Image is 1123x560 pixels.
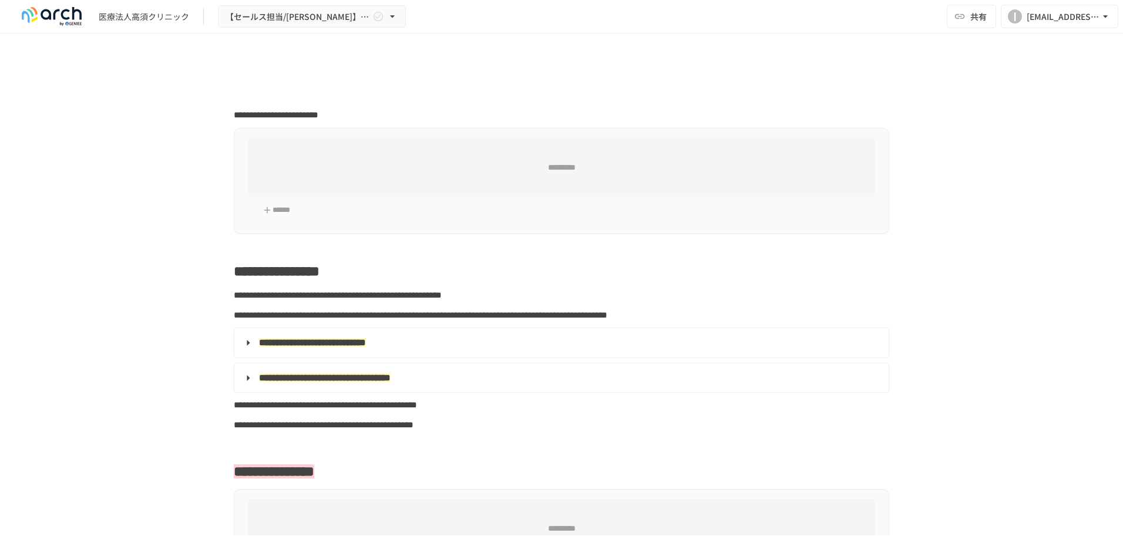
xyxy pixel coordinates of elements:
[226,9,370,24] span: 【セールス担当/[PERSON_NAME]】医療法人[PERSON_NAME]クリニック様_初期設定サポート
[99,11,189,23] div: 医療法人高須クリニック
[14,7,89,26] img: logo-default@2x-9cf2c760.svg
[970,10,987,23] span: 共有
[218,5,406,28] button: 【セールス担当/[PERSON_NAME]】医療法人[PERSON_NAME]クリニック様_初期設定サポート
[1001,5,1118,28] button: I[EMAIL_ADDRESS][PERSON_NAME][DOMAIN_NAME]
[1027,9,1100,24] div: [EMAIL_ADDRESS][PERSON_NAME][DOMAIN_NAME]
[947,5,996,28] button: 共有
[1008,9,1022,23] div: I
